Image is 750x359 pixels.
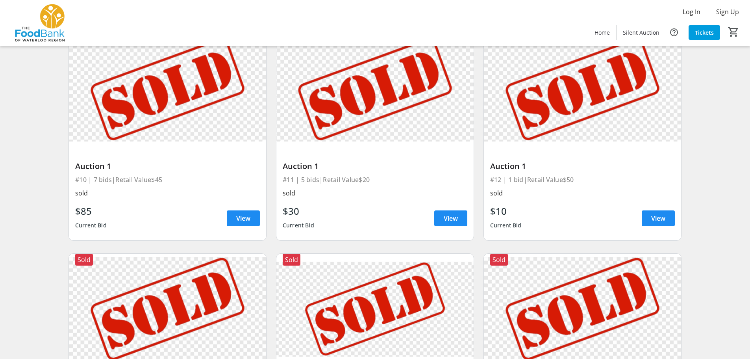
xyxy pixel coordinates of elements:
img: Auction 1 [276,34,474,145]
div: Auction 1 [75,162,260,171]
div: Sold [283,254,300,266]
span: Sign Up [716,7,739,17]
div: #12 | 1 bid | Retail Value $50 [490,174,675,185]
img: Auction 1 [69,34,266,145]
a: View [642,210,675,226]
div: Sold [75,254,93,266]
div: Auction 1 [283,162,467,171]
div: sold [283,188,467,198]
img: The Food Bank of Waterloo Region's Logo [5,3,75,43]
span: View [444,214,458,223]
button: Help [666,24,682,40]
a: Tickets [689,25,720,40]
div: Current Bid [283,218,314,233]
div: #10 | 7 bids | Retail Value $45 [75,174,260,185]
div: Current Bid [75,218,107,233]
a: View [434,210,467,226]
div: Sold [490,254,508,266]
div: Auction 1 [490,162,675,171]
div: #11 | 5 bids | Retail Value $20 [283,174,467,185]
span: View [236,214,250,223]
span: Tickets [695,28,714,37]
div: $30 [283,204,314,218]
div: $10 [490,204,522,218]
button: Sign Up [710,6,745,18]
div: sold [75,188,260,198]
span: Log In [683,7,700,17]
div: sold [490,188,675,198]
div: Current Bid [490,218,522,233]
button: Log In [676,6,707,18]
span: Home [594,28,610,37]
a: Silent Auction [617,25,666,40]
div: $85 [75,204,107,218]
a: Home [588,25,616,40]
span: Silent Auction [623,28,659,37]
a: View [227,210,260,226]
span: View [651,214,665,223]
button: Cart [726,25,741,39]
img: Auction 1 [484,34,681,145]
